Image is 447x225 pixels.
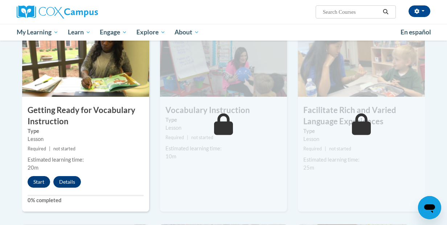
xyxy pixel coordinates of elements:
[28,146,46,151] span: Required
[17,5,98,18] img: Cox Campus
[53,176,81,188] button: Details
[12,24,63,41] a: My Learning
[100,28,127,37] span: Engage
[160,24,287,97] img: Course Image
[165,116,282,124] label: Type
[303,146,322,151] span: Required
[175,28,199,37] span: About
[298,105,425,127] h3: Facilitate Rich and Varied Language Experiences
[329,146,351,151] span: not started
[165,145,282,153] div: Estimated learning time:
[303,135,419,143] div: Lesson
[191,135,213,140] span: not started
[298,24,425,97] img: Course Image
[28,164,38,171] span: 20m
[303,156,419,164] div: Estimated learning time:
[17,5,147,18] a: Cox Campus
[418,196,441,219] iframe: Button to launch messaging window
[160,105,287,116] h3: Vocabulary Instruction
[17,28,58,37] span: My Learning
[165,124,282,132] div: Lesson
[401,28,431,36] span: En español
[409,5,430,17] button: Account Settings
[95,24,132,41] a: Engage
[303,164,314,171] span: 25m
[325,146,326,151] span: |
[22,24,149,97] img: Course Image
[28,176,50,188] button: Start
[28,196,144,204] label: 0% completed
[165,135,184,140] span: Required
[303,127,419,135] label: Type
[28,127,144,135] label: Type
[22,105,149,127] h3: Getting Ready for Vocabulary Instruction
[28,135,144,143] div: Lesson
[380,8,391,16] button: Search
[136,28,165,37] span: Explore
[165,153,176,159] span: 10m
[396,25,436,40] a: En español
[11,24,436,41] div: Main menu
[68,28,91,37] span: Learn
[170,24,204,41] a: About
[187,135,188,140] span: |
[49,146,50,151] span: |
[53,146,75,151] span: not started
[322,8,380,16] input: Search Courses
[28,156,144,164] div: Estimated learning time:
[63,24,95,41] a: Learn
[132,24,170,41] a: Explore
